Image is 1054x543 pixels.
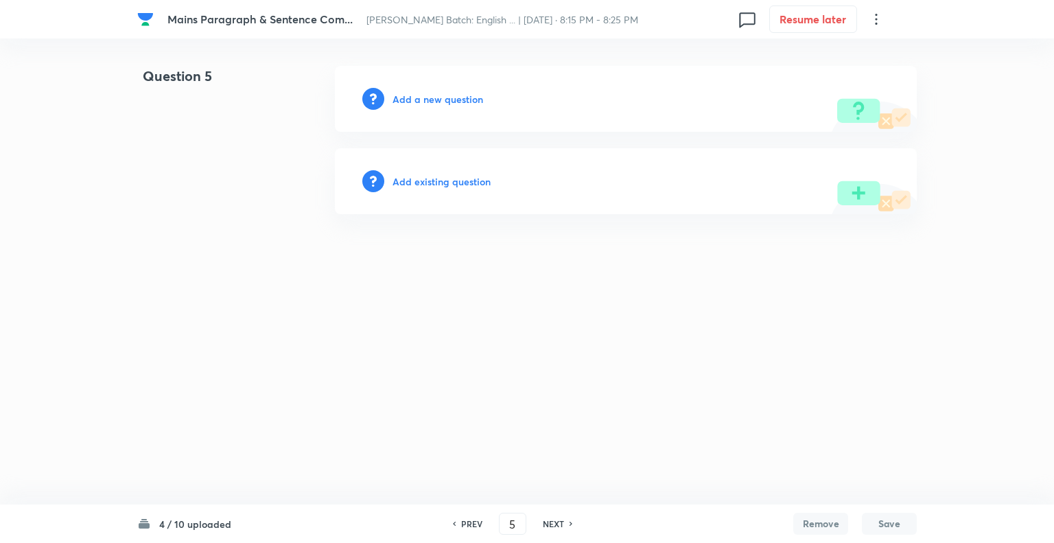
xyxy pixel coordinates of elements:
[137,11,156,27] a: Company Logo
[366,13,638,26] span: [PERSON_NAME] Batch: English ... | [DATE] · 8:15 PM - 8:25 PM
[862,513,917,535] button: Save
[137,11,154,27] img: Company Logo
[393,174,491,189] h6: Add existing question
[167,12,353,26] span: Mains Paragraph & Sentence Com...
[543,518,564,530] h6: NEXT
[461,518,482,530] h6: PREV
[793,513,848,535] button: Remove
[159,517,231,531] h6: 4 / 10 uploaded
[769,5,857,33] button: Resume later
[137,66,291,97] h4: Question 5
[393,92,483,106] h6: Add a new question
